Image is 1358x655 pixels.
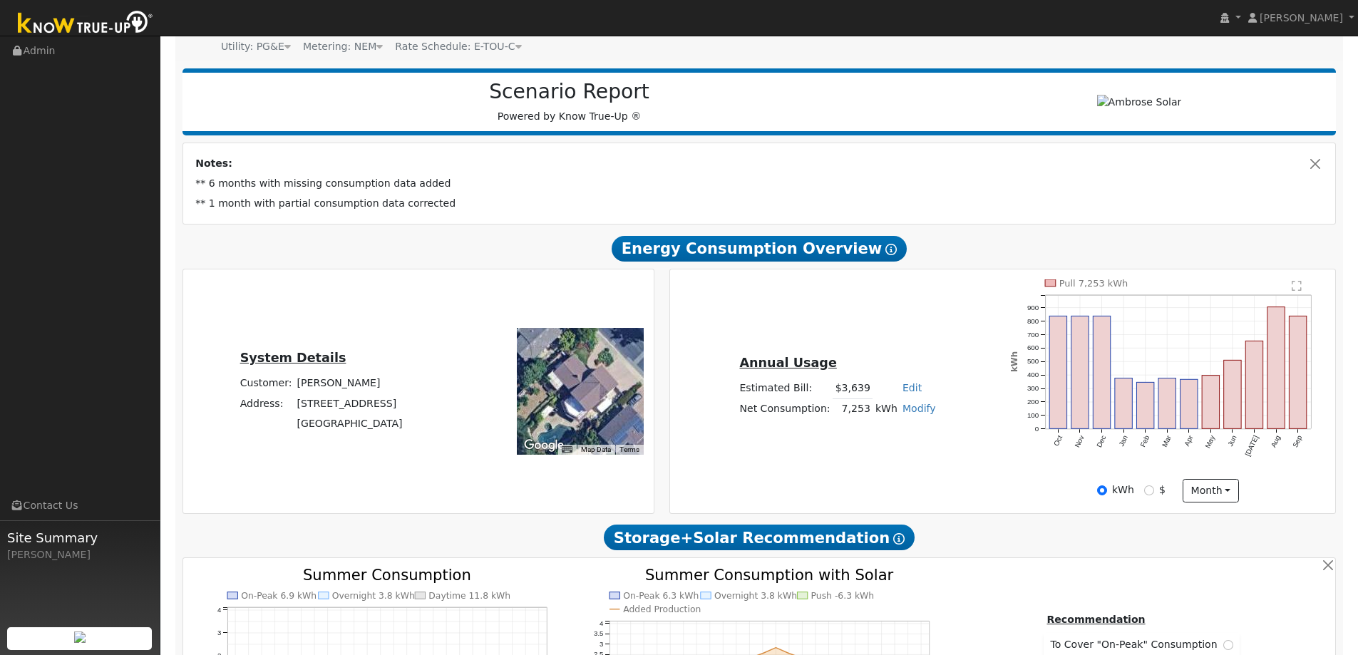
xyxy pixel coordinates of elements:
rect: onclick="" [1224,360,1241,428]
rect: onclick="" [1158,378,1176,428]
text: Feb [1139,433,1151,448]
text: On-Peak 6.3 kWh [623,591,699,601]
a: Edit [902,382,922,393]
text: 3.5 [594,630,603,638]
input: $ [1144,485,1154,495]
text: 4 [217,606,222,614]
text: 100 [1027,411,1039,419]
span: Site Summary [7,528,153,547]
text: May [1204,434,1217,450]
text: Oct [1052,434,1064,448]
circle: onclick="" [761,652,764,655]
td: Address: [237,393,294,413]
a: Modify [902,403,936,414]
td: 7,253 [833,398,873,419]
text: Sep [1292,433,1305,448]
img: Know True-Up [11,8,160,40]
rect: onclick="" [1290,316,1307,428]
text: 3 [217,629,221,636]
span: Storage+Solar Recommendation [604,525,915,550]
text: On-Peak 6.9 kWh [241,591,317,601]
rect: onclick="" [1267,306,1285,428]
div: [PERSON_NAME] [7,547,153,562]
text: kWh [1009,351,1019,372]
i: Show Help [885,244,897,255]
text: Daytime 11.8 kWh [428,591,510,601]
td: ** 1 month with partial consumption data corrected [193,194,1326,214]
td: [PERSON_NAME] [294,373,405,393]
rect: onclick="" [1180,379,1198,428]
h2: Scenario Report [197,80,942,104]
text: 700 [1027,330,1039,338]
rect: onclick="" [1203,375,1220,428]
div: Utility: PG&E [221,39,291,54]
td: ** 6 months with missing consumption data added [193,174,1326,194]
text: Pull 7,253 kWh [1059,277,1128,288]
div: Metering: NEM [303,39,383,54]
text: Summer Consumption [303,566,471,584]
span: [PERSON_NAME] [1260,12,1343,24]
img: Google [520,436,567,455]
label: $ [1159,483,1166,497]
text: 900 [1027,303,1039,311]
td: $3,639 [833,378,873,398]
td: Customer: [237,373,294,393]
td: [GEOGRAPHIC_DATA] [294,413,405,433]
text: Jun [1227,434,1239,448]
u: System Details [240,351,346,365]
rect: onclick="" [1049,316,1066,428]
text: 500 [1027,357,1039,365]
a: Terms (opens in new tab) [619,445,639,453]
text: Overnight 3.8 kWh [714,591,797,601]
circle: onclick="" [788,652,791,655]
text: 400 [1027,371,1039,378]
td: Estimated Bill: [737,378,833,398]
rect: onclick="" [1094,316,1111,428]
td: [STREET_ADDRESS] [294,393,405,413]
i: Show Help [893,533,905,545]
button: Map Data [581,445,611,455]
text: 4 [600,619,604,627]
text: 300 [1027,384,1039,392]
text: Dec [1095,434,1107,449]
text: Mar [1161,433,1173,448]
button: Close [1308,156,1323,171]
td: kWh [873,398,900,419]
text: Added Production [623,605,701,615]
button: Keyboard shortcuts [562,445,572,455]
img: Ambrose Solar [1097,95,1182,110]
span: Energy Consumption Overview [612,236,907,262]
text: 600 [1027,344,1039,351]
text: 800 [1027,316,1039,324]
text: 0 [1035,425,1039,433]
text: Nov [1074,434,1086,449]
text: 3 [600,640,603,648]
text: Overnight 3.8 kWh [332,591,415,601]
input: kWh [1097,485,1107,495]
circle: onclick="" [775,646,778,649]
rect: onclick="" [1115,378,1132,428]
button: month [1183,479,1239,503]
text: Summer Consumption with Solar [645,566,894,584]
rect: onclick="" [1071,316,1089,428]
text: Jan [1118,434,1130,448]
rect: onclick="" [1246,341,1263,428]
img: retrieve [74,631,86,643]
text: Push -6.3 kWh [811,591,875,601]
strong: Notes: [195,158,232,169]
label: kWh [1112,483,1134,497]
a: Open this area in Google Maps (opens a new window) [520,436,567,455]
text: 200 [1027,398,1039,406]
div: Powered by Know True-Up ® [190,80,950,124]
span: Alias: HETOUC [395,41,521,52]
text: Aug [1270,434,1282,448]
rect: onclick="" [1137,382,1154,428]
u: Recommendation [1046,614,1145,625]
text: [DATE] [1244,434,1260,458]
span: To Cover "On-Peak" Consumption [1050,637,1223,652]
text:  [1292,279,1302,291]
u: Annual Usage [739,356,836,370]
text: Apr [1183,433,1195,447]
td: Net Consumption: [737,398,833,419]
